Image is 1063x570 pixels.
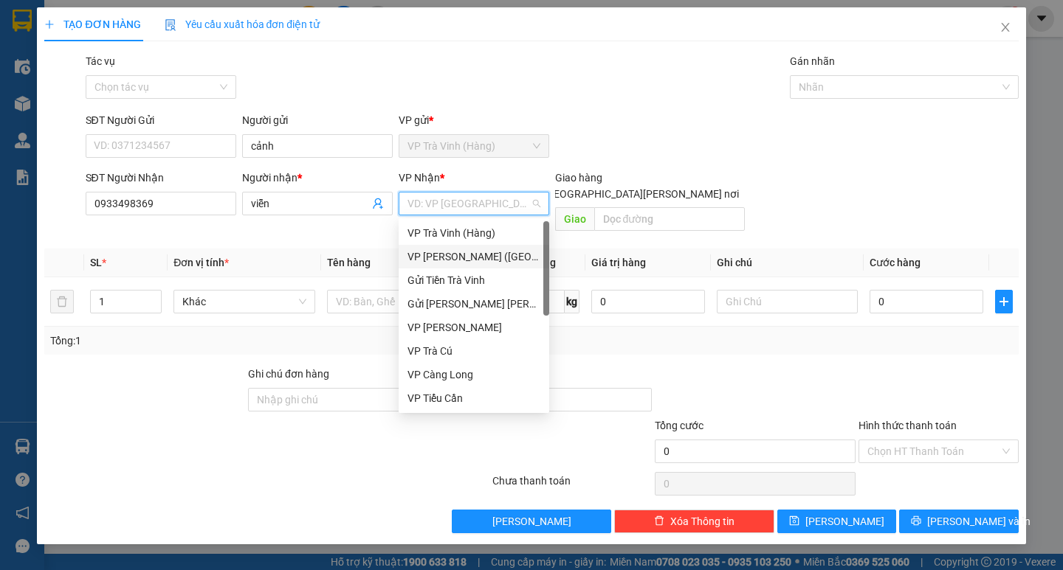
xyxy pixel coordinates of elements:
button: deleteXóa Thông tin [614,510,774,533]
span: [PERSON_NAME] và In [927,513,1031,529]
span: TẠO ĐƠN HÀNG [44,18,140,30]
div: VP Trà Vinh (Hàng) [399,221,549,245]
span: close [1000,21,1011,33]
span: SL [90,257,102,268]
span: [GEOGRAPHIC_DATA][PERSON_NAME] nơi [537,186,745,202]
input: Dọc đường [594,207,745,231]
div: VP Trà Vinh (Hàng) [407,225,540,241]
div: VP [PERSON_NAME] [407,319,540,336]
label: Hình thức thanh toán [859,420,957,431]
button: plus [995,290,1013,313]
div: VP [PERSON_NAME] ([GEOGRAPHIC_DATA]) [407,248,540,265]
div: Tổng: 1 [50,333,411,349]
input: VD: Bàn, Ghế [327,290,468,313]
button: save[PERSON_NAME] [777,510,896,533]
span: plus [44,19,55,29]
div: Gửi [PERSON_NAME] [PERSON_NAME] [407,296,540,312]
label: Ghi chú đơn hàng [248,368,329,380]
div: SĐT Người Nhận [86,170,236,186]
span: Yêu cầu xuất hóa đơn điện tử [165,18,320,30]
input: Ghi chú đơn hàng [248,388,449,411]
div: VP Trần Phú (Hàng) [399,245,549,268]
div: Người nhận [242,170,393,186]
span: VP Nhận [399,172,440,184]
div: Chưa thanh toán [491,473,654,498]
span: [PERSON_NAME] [805,513,884,529]
div: SĐT Người Gửi [86,112,236,128]
span: [PERSON_NAME] [492,513,571,529]
span: Tổng cước [655,420,703,431]
div: VP Càng Long [399,363,549,386]
span: Giao hàng [555,172,602,184]
div: VP Vũng Liêm [399,316,549,339]
input: Ghi Chú [717,290,858,313]
button: Close [985,7,1026,49]
button: [PERSON_NAME] [452,510,612,533]
span: kg [565,290,579,313]
div: VP Tiểu Cần [407,390,540,406]
span: delete [654,515,664,527]
button: delete [50,290,74,313]
label: Tác vụ [86,55,115,67]
div: VP Càng Long [407,366,540,383]
div: VP gửi [399,112,549,128]
img: icon [165,19,176,31]
span: printer [911,515,921,527]
div: VP Tiểu Cần [399,386,549,410]
div: Gửi Tiền Trà Vinh [407,272,540,288]
span: VP Trà Vinh (Hàng) [407,135,540,157]
div: VP Trà Cú [399,339,549,363]
span: plus [996,296,1012,307]
div: VP Trà Cú [407,343,540,359]
span: Giá trị hàng [591,257,646,268]
span: Tên hàng [327,257,371,268]
span: Cước hàng [870,257,921,268]
button: printer[PERSON_NAME] và In [899,510,1018,533]
label: Gán nhãn [790,55,835,67]
span: Đơn vị tính [173,257,229,268]
div: Gửi Tiền Trần Phú [399,292,549,316]
span: save [789,515,799,527]
span: user-add [372,198,384,209]
span: Xóa Thông tin [670,513,735,529]
th: Ghi chú [711,248,864,277]
span: Khác [182,291,306,313]
input: 0 [591,290,705,313]
span: Giao [555,207,594,231]
div: Người gửi [242,112,393,128]
div: Gửi Tiền Trà Vinh [399,268,549,292]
